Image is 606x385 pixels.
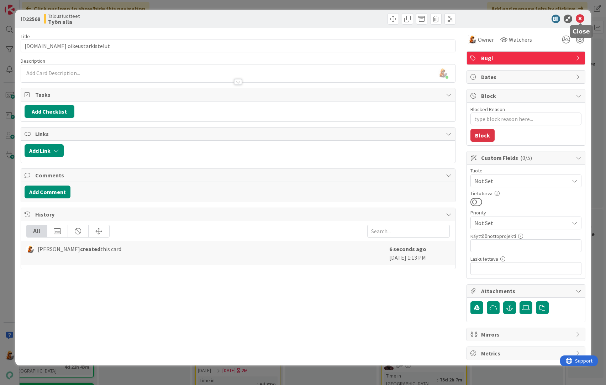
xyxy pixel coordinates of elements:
label: Blocked Reason [470,106,505,113]
span: Taloustuotteet [48,13,80,19]
div: All [27,225,47,237]
span: ( 0/5 ) [520,154,532,161]
b: 6 seconds ago [389,245,426,253]
b: created [80,245,100,253]
span: Mirrors [481,330,572,339]
img: ZZFks03RHHgJxPgN5G6fQMAAnOxjdkHE.png [438,68,448,78]
div: [DATE] 1:13 PM [389,245,450,262]
button: Block [470,129,495,142]
span: Metrics [481,349,572,358]
span: Bugi [481,54,572,62]
label: Käyttöönottoprojekti [470,233,516,239]
b: Työn alla [48,19,80,25]
span: Custom Fields [481,154,572,162]
input: type card name here... [21,40,456,52]
span: Links [35,130,443,138]
h5: Close [573,28,590,35]
img: MH [468,35,476,44]
div: Tuote [470,168,581,173]
label: Title [21,33,30,40]
label: Laskutettava [470,256,498,262]
span: Comments [35,171,443,180]
button: Add Comment [25,186,70,198]
span: Attachments [481,287,572,295]
span: History [35,210,443,219]
b: 22568 [26,15,40,22]
span: Description [21,58,45,64]
span: Support [15,1,32,10]
span: Tasks [35,90,443,99]
div: Tietoturva [470,191,581,196]
img: MH [26,245,34,253]
button: Add Link [25,144,64,157]
span: Not Set [474,218,565,228]
span: Watchers [509,35,532,44]
span: ID [21,15,40,23]
span: Block [481,92,572,100]
input: Search... [367,225,450,238]
span: Dates [481,73,572,81]
span: Not Set [474,176,565,186]
span: [PERSON_NAME] this card [38,245,121,253]
button: Add Checklist [25,105,74,118]
span: Owner [478,35,494,44]
div: Priority [470,210,581,215]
